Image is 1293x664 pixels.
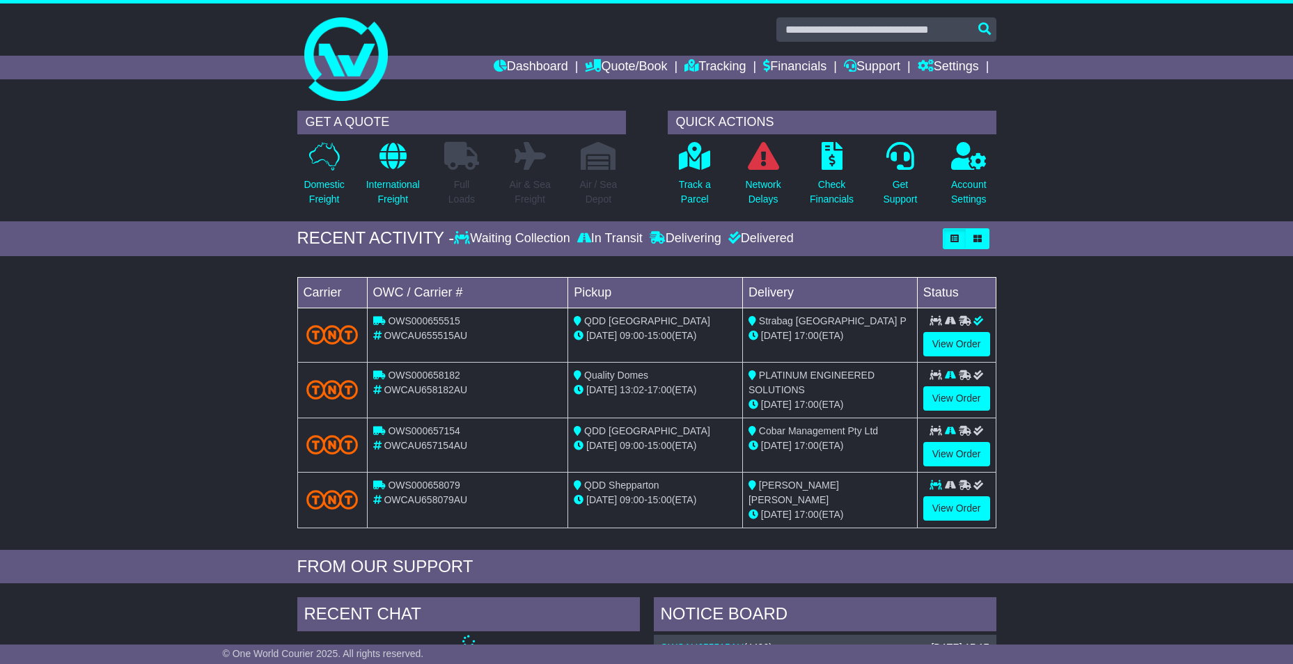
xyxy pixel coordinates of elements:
[574,329,737,343] div: - (ETA)
[586,494,617,505] span: [DATE]
[648,494,672,505] span: 15:00
[584,370,648,381] span: Quality Domes
[678,141,712,214] a: Track aParcel
[761,330,792,341] span: [DATE]
[654,597,996,635] div: NOTICE BOARD
[745,177,781,207] p: Network Delays
[950,141,987,214] a: AccountSettings
[586,384,617,395] span: [DATE]
[749,397,911,412] div: (ETA)
[749,329,911,343] div: (ETA)
[366,141,421,214] a: InternationalFreight
[882,141,918,214] a: GetSupport
[388,370,460,381] span: OWS000658182
[917,277,996,308] td: Status
[749,438,911,453] div: (ETA)
[384,494,467,505] span: OWCAU658079AU
[747,642,769,653] span: 4496
[297,277,367,308] td: Carrier
[668,111,996,134] div: QUICK ACTIONS
[794,509,819,520] span: 17:00
[918,56,979,79] a: Settings
[744,141,781,214] a: NetworkDelays
[297,228,455,248] div: RECENT ACTIVITY -
[454,231,573,246] div: Waiting Collection
[763,56,826,79] a: Financials
[749,480,839,505] span: [PERSON_NAME] [PERSON_NAME]
[584,480,659,491] span: QDD Shepparton
[646,231,725,246] div: Delivering
[580,177,618,207] p: Air / Sea Depot
[648,440,672,451] span: 15:00
[367,277,568,308] td: OWC / Carrier #
[384,384,467,395] span: OWCAU658182AU
[297,111,626,134] div: GET A QUOTE
[510,177,551,207] p: Air & Sea Freight
[620,440,644,451] span: 09:00
[620,494,644,505] span: 09:00
[303,141,345,214] a: DomesticFreight
[931,642,989,654] div: [DATE] 17:17
[810,177,854,207] p: Check Financials
[384,440,467,451] span: OWCAU657154AU
[923,496,990,521] a: View Order
[574,438,737,453] div: - (ETA)
[388,425,460,436] span: OWS000657154
[648,330,672,341] span: 15:00
[574,493,737,507] div: - (ETA)
[951,177,987,207] p: Account Settings
[574,383,737,397] div: - (ETA)
[306,490,359,509] img: TNT_Domestic.png
[574,231,646,246] div: In Transit
[759,425,878,436] span: Cobar Management Pty Ltd
[388,480,460,491] span: OWS000658079
[684,56,746,79] a: Tracking
[297,557,996,577] div: FROM OUR SUPPORT
[584,315,710,326] span: QDD [GEOGRAPHIC_DATA]
[794,399,819,410] span: 17:00
[620,330,644,341] span: 09:00
[584,425,710,436] span: QDD [GEOGRAPHIC_DATA]
[761,440,792,451] span: [DATE]
[304,177,344,207] p: Domestic Freight
[586,440,617,451] span: [DATE]
[749,507,911,522] div: (ETA)
[749,370,875,395] span: PLATINUM ENGINEERED SOLUTIONS
[297,597,640,635] div: RECENT CHAT
[809,141,854,214] a: CheckFinancials
[794,440,819,451] span: 17:00
[306,435,359,454] img: TNT_Domestic.png
[794,330,819,341] span: 17:00
[679,177,711,207] p: Track a Parcel
[883,177,917,207] p: Get Support
[725,231,794,246] div: Delivered
[620,384,644,395] span: 13:02
[444,177,479,207] p: Full Loads
[568,277,743,308] td: Pickup
[661,642,744,653] a: OWCAU655515AU
[923,332,990,356] a: View Order
[759,315,907,326] span: Strabag [GEOGRAPHIC_DATA] P
[366,177,420,207] p: International Freight
[761,399,792,410] span: [DATE]
[306,380,359,399] img: TNT_Domestic.png
[648,384,672,395] span: 17:00
[586,330,617,341] span: [DATE]
[494,56,568,79] a: Dashboard
[844,56,900,79] a: Support
[384,330,467,341] span: OWCAU655515AU
[388,315,460,326] span: OWS000655515
[306,325,359,344] img: TNT_Domestic.png
[923,442,990,466] a: View Order
[923,386,990,411] a: View Order
[742,277,917,308] td: Delivery
[585,56,667,79] a: Quote/Book
[223,648,424,659] span: © One World Courier 2025. All rights reserved.
[661,642,989,654] div: ( )
[761,509,792,520] span: [DATE]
